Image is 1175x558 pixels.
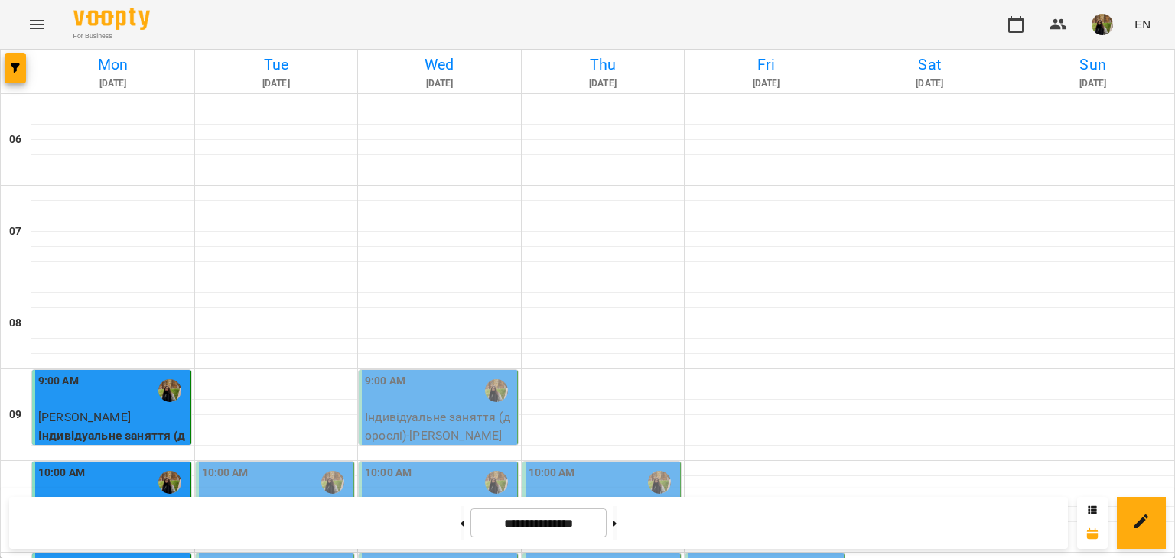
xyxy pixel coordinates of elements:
[851,53,1009,76] h6: Sat
[158,379,181,402] img: Власійчук Ольга Іванівна
[321,471,344,494] img: Власійчук Ольга Іванівна
[360,76,519,91] h6: [DATE]
[73,8,150,30] img: Voopty Logo
[34,76,192,91] h6: [DATE]
[9,407,21,423] h6: 09
[18,6,55,43] button: Menu
[365,465,412,482] label: 10:00 AM
[687,53,845,76] h6: Fri
[1014,53,1172,76] h6: Sun
[38,427,187,462] p: Індивідуальне заняття (дорослі)
[38,465,85,482] label: 10:00 AM
[524,53,682,76] h6: Thu
[851,76,1009,91] h6: [DATE]
[73,31,150,41] span: For Business
[202,465,249,482] label: 10:00 AM
[524,76,682,91] h6: [DATE]
[648,471,671,494] img: Власійчук Ольга Іванівна
[34,53,192,76] h6: Mon
[38,410,131,424] span: [PERSON_NAME]
[365,408,514,444] p: Індивідуальне заняття (дорослі) - [PERSON_NAME]
[1092,14,1113,35] img: 11bdc30bc38fc15eaf43a2d8c1dccd93.jpg
[197,76,356,91] h6: [DATE]
[485,379,508,402] img: Власійчук Ольга Іванівна
[9,223,21,240] h6: 07
[9,315,21,332] h6: 08
[360,53,519,76] h6: Wed
[529,465,575,482] label: 10:00 AM
[158,471,181,494] img: Власійчук Ольга Іванівна
[9,131,21,148] h6: 06
[1134,16,1151,32] span: EN
[1014,76,1172,91] h6: [DATE]
[485,471,508,494] img: Власійчук Ольга Іванівна
[197,53,356,76] h6: Tue
[1128,10,1157,38] button: EN
[365,373,405,390] label: 9:00 AM
[687,76,845,91] h6: [DATE]
[38,373,79,390] label: 9:00 AM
